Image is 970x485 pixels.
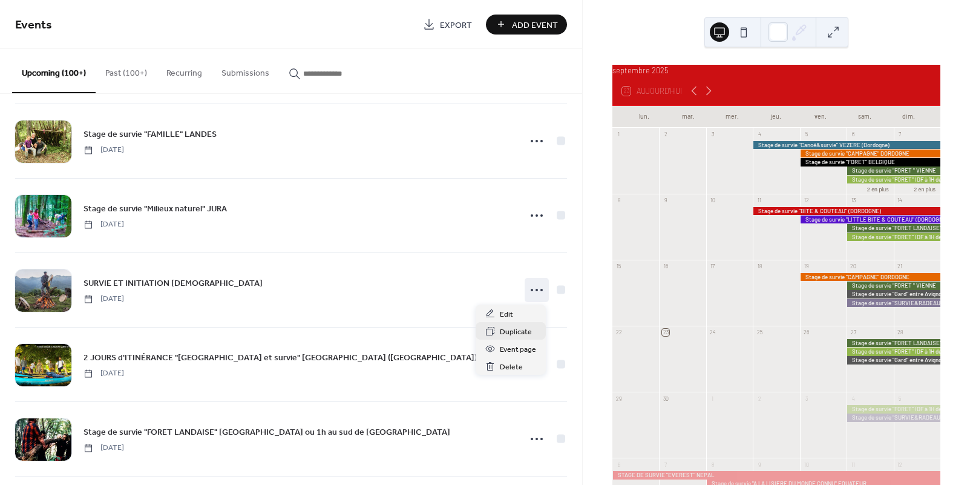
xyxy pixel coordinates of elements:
[909,184,940,193] button: 2 en plus
[662,263,669,270] div: 16
[615,131,623,138] div: 1
[798,106,842,128] div: ven.
[753,207,940,215] div: Stage de survie "BITE & COUTEAU" (DORDOGNE)
[615,461,623,468] div: 6
[753,141,940,149] div: Stage de survie "Canoë&survie" VEZERE (Dordogne)
[850,395,857,402] div: 4
[157,49,212,92] button: Recurring
[756,461,763,468] div: 9
[800,150,940,157] div: Stage de survie "CAMPAGNE" DORDOGNE
[847,224,940,232] div: Stage de survie "FORET LANDAISE" Mont de Marsan ou 1h au sud de Bordeaux
[896,131,903,138] div: 7
[662,461,669,468] div: 7
[847,405,940,413] div: Stage de survie "FORET" IDF à 1H de PARIS dans les Yvelines
[84,425,450,439] a: Stage de survie "FORET LANDAISE" [GEOGRAPHIC_DATA] ou 1h au sud de [GEOGRAPHIC_DATA]
[500,343,536,356] span: Event page
[84,276,263,290] a: SURVIE ET INITIATION [DEMOGRAPHIC_DATA]
[800,273,940,281] div: Stage de survie "CAMPAGNE" DORDOGNE
[84,219,124,230] span: [DATE]
[896,197,903,204] div: 14
[862,184,894,193] button: 2 en plus
[662,395,669,402] div: 30
[84,443,124,454] span: [DATE]
[896,461,903,468] div: 12
[847,356,940,364] div: Stage de survie "Gard" entre Avignon, Nîmes et les Cévennes
[896,329,903,336] div: 28
[850,263,857,270] div: 20
[84,127,217,141] a: Stage de survie "FAMILLE" LANDES
[842,106,886,128] div: sam.
[756,131,763,138] div: 4
[756,197,763,204] div: 11
[709,263,716,270] div: 17
[84,351,477,365] a: 2 JOURS d'ITINÉRANCE "[GEOGRAPHIC_DATA] et survie" [GEOGRAPHIC_DATA] ([GEOGRAPHIC_DATA])
[622,106,666,128] div: lun.
[12,49,96,93] button: Upcoming (100+)
[802,395,810,402] div: 3
[84,277,263,290] span: SURVIE ET INITIATION [DEMOGRAPHIC_DATA]
[756,329,763,336] div: 25
[662,131,669,138] div: 2
[84,145,124,156] span: [DATE]
[850,131,857,138] div: 6
[756,263,763,270] div: 18
[84,203,227,216] span: Stage de survie "Milieux naturel" JURA
[709,197,716,204] div: 10
[802,263,810,270] div: 19
[84,128,217,141] span: Stage de survie "FAMILLE" LANDES
[709,395,716,402] div: 1
[850,197,857,204] div: 13
[662,197,669,204] div: 9
[666,106,710,128] div: mar.
[709,461,716,468] div: 8
[500,308,513,321] span: Edit
[440,19,472,31] span: Export
[84,202,227,216] a: Stage de survie "Milieux naturel" JURA
[802,329,810,336] div: 26
[847,290,940,298] div: Stage de survie "Gard" entre Avignon, Nîmes et les Cévennes
[84,368,124,379] span: [DATE]
[756,395,763,402] div: 2
[754,106,798,128] div: jeu.
[802,131,810,138] div: 5
[612,471,940,479] div: STAGE DE SURVIE "EVEREST" NEPAL
[847,167,940,174] div: Stage de survie "FORET " VIENNE
[612,65,940,76] div: septembre 2025
[847,414,940,421] div: Stage de survie "SURVIE&RADEAU" NIORT
[84,426,450,439] span: Stage de survie "FORET LANDAISE" [GEOGRAPHIC_DATA] ou 1h au sud de [GEOGRAPHIC_DATA]
[512,19,558,31] span: Add Event
[850,329,857,336] div: 27
[662,329,669,336] div: 23
[886,106,931,128] div: dim.
[847,348,940,355] div: Stage de survie "FORET" IDF à 1H de PARIS dans les Yvelines
[709,131,716,138] div: 3
[212,49,279,92] button: Submissions
[850,461,857,468] div: 11
[896,263,903,270] div: 21
[710,106,755,128] div: mer.
[486,15,567,35] button: Add Event
[615,395,623,402] div: 29
[800,158,940,166] div: Stage de survie "FORET" BELGIQUE
[500,326,532,338] span: Duplicate
[84,294,124,305] span: [DATE]
[800,216,940,223] div: Stage de survie "LITTLE BITE & COUTEAU" (DORDOGNE)
[615,329,623,336] div: 22
[802,461,810,468] div: 10
[896,395,903,402] div: 5
[847,339,940,347] div: Stage de survie "FORET LANDAISE" Mont de Marsan ou 1h au sud de Bordeaux
[847,282,940,289] div: Stage de survie "FORET " VIENNE
[84,352,477,365] span: 2 JOURS d'ITINÉRANCE "[GEOGRAPHIC_DATA] et survie" [GEOGRAPHIC_DATA] ([GEOGRAPHIC_DATA])
[847,299,940,307] div: Stage de survie "SURVIE&RADEAU" NIORT
[709,329,716,336] div: 24
[847,233,940,241] div: Stage de survie "FORET" IDF à 1H de PARIS dans les Yvelines
[414,15,481,35] a: Export
[15,13,52,37] span: Events
[96,49,157,92] button: Past (100+)
[615,197,623,204] div: 8
[500,361,523,374] span: Delete
[615,263,623,270] div: 15
[847,176,940,183] div: Stage de survie "FORET" IDF à 1H de PARIS dans les Yvelines
[802,197,810,204] div: 12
